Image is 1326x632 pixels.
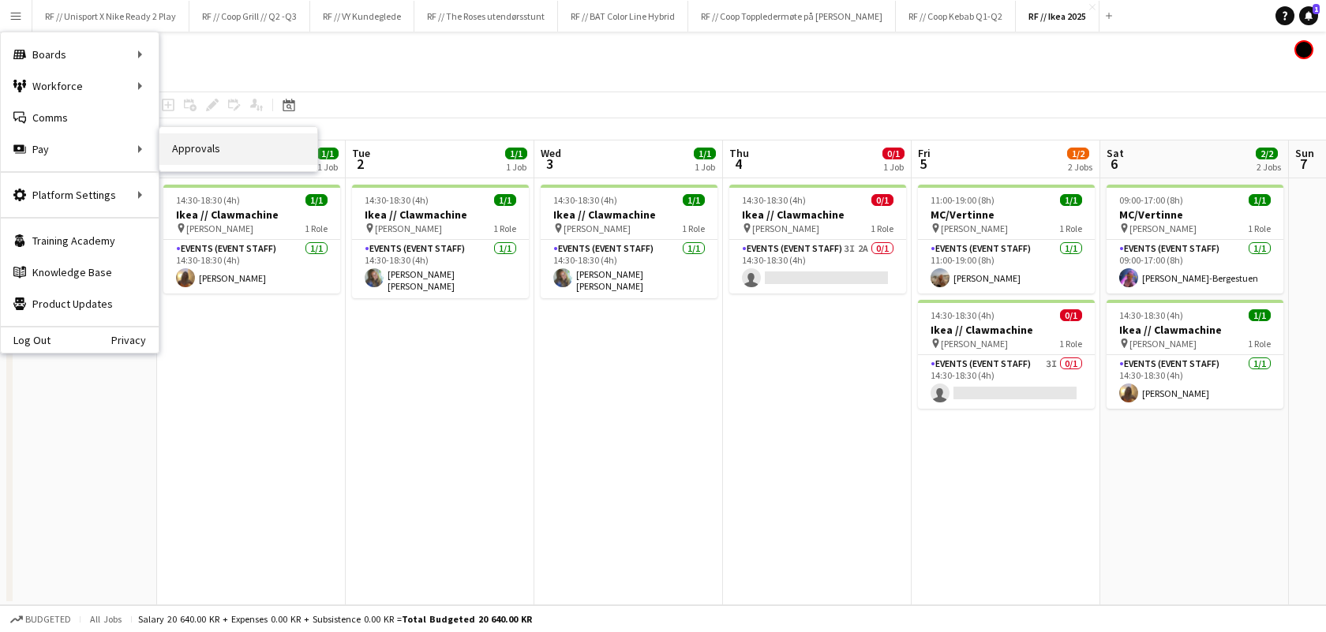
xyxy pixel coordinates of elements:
span: 1/1 [694,148,716,159]
app-card-role: Events (Event Staff)1/109:00-17:00 (8h)[PERSON_NAME]-Bergestuen [1107,240,1283,294]
a: Log Out [1,334,51,346]
span: Wed [541,146,561,160]
h3: Ikea // Clawmachine [352,208,529,222]
div: 1 Job [883,161,904,173]
span: 14:30-18:30 (4h) [365,194,429,206]
div: Platform Settings [1,179,159,211]
div: Salary 20 640.00 KR + Expenses 0.00 KR + Subsistence 0.00 KR = [138,613,532,625]
a: Training Academy [1,225,159,256]
div: 2 Jobs [1068,161,1092,173]
button: RF // The Roses utendørsstunt [414,1,558,32]
app-job-card: 14:30-18:30 (4h)1/1Ikea // Clawmachine [PERSON_NAME]1 RoleEvents (Event Staff)1/114:30-18:30 (4h)... [352,185,529,298]
span: 1 Role [1248,223,1271,234]
app-card-role: Events (Event Staff)1/111:00-19:00 (8h)[PERSON_NAME] [918,240,1095,294]
span: 14:30-18:30 (4h) [931,309,994,321]
span: 1 [1313,4,1320,14]
span: 1/1 [1249,194,1271,206]
span: 6 [1104,155,1124,173]
div: 14:30-18:30 (4h)0/1Ikea // Clawmachine [PERSON_NAME]1 RoleEvents (Event Staff)3I0/114:30-18:30 (4h) [918,300,1095,409]
span: 1 Role [871,223,893,234]
span: 1 Role [1059,338,1082,350]
span: [PERSON_NAME] [941,338,1008,350]
span: 4 [727,155,749,173]
a: Product Updates [1,288,159,320]
button: RF // Unisport X Nike Ready 2 Play [32,1,189,32]
span: 0/1 [882,148,905,159]
span: 1/1 [505,148,527,159]
button: RF // Coop Toppledermøte på [PERSON_NAME] [688,1,896,32]
span: Sat [1107,146,1124,160]
div: 2 Jobs [1257,161,1281,173]
button: RF // BAT Color Line Hybrid [558,1,688,32]
app-card-role: Events (Event Staff)1/114:30-18:30 (4h)[PERSON_NAME] [1107,355,1283,409]
app-user-avatar: Hin Shing Cheung [1294,40,1313,59]
span: [PERSON_NAME] [1129,338,1197,350]
app-card-role: Events (Event Staff)1/114:30-18:30 (4h)[PERSON_NAME] [163,240,340,294]
span: 2 [350,155,370,173]
span: 14:30-18:30 (4h) [742,194,806,206]
span: 14:30-18:30 (4h) [176,194,240,206]
span: All jobs [87,613,125,625]
a: 1 [1299,6,1318,25]
span: 1 Role [1248,338,1271,350]
span: Sun [1295,146,1314,160]
span: [PERSON_NAME] [1129,223,1197,234]
span: [PERSON_NAME] [564,223,631,234]
span: 2/2 [1256,148,1278,159]
app-card-role: Events (Event Staff)3I2A0/114:30-18:30 (4h) [729,240,906,294]
span: Total Budgeted 20 640.00 KR [402,613,532,625]
a: Approvals [159,133,317,165]
span: [PERSON_NAME] [941,223,1008,234]
h3: Ikea // Clawmachine [163,208,340,222]
div: 14:30-18:30 (4h)1/1Ikea // Clawmachine [PERSON_NAME]1 RoleEvents (Event Staff)1/114:30-18:30 (4h)... [163,185,340,294]
button: RF // Coop Grill // Q2 -Q3 [189,1,310,32]
app-job-card: 14:30-18:30 (4h)1/1Ikea // Clawmachine [PERSON_NAME]1 RoleEvents (Event Staff)1/114:30-18:30 (4h)... [541,185,717,298]
span: 1 Role [493,223,516,234]
span: Thu [729,146,749,160]
app-job-card: 14:30-18:30 (4h)0/1Ikea // Clawmachine [PERSON_NAME]1 RoleEvents (Event Staff)3I2A0/114:30-18:30 ... [729,185,906,294]
app-job-card: 09:00-17:00 (8h)1/1MC/Vertinne [PERSON_NAME]1 RoleEvents (Event Staff)1/109:00-17:00 (8h)[PERSON_... [1107,185,1283,294]
h3: MC/Vertinne [918,208,1095,222]
span: 1/1 [494,194,516,206]
span: 11:00-19:00 (8h) [931,194,994,206]
span: 09:00-17:00 (8h) [1119,194,1183,206]
span: 1/1 [305,194,328,206]
h3: Ikea // Clawmachine [541,208,717,222]
a: Comms [1,102,159,133]
span: 5 [916,155,931,173]
div: 1 Job [695,161,715,173]
div: Pay [1,133,159,165]
div: Workforce [1,70,159,102]
app-card-role: Events (Event Staff)3I0/114:30-18:30 (4h) [918,355,1095,409]
h3: MC/Vertinne [1107,208,1283,222]
app-job-card: 11:00-19:00 (8h)1/1MC/Vertinne [PERSON_NAME]1 RoleEvents (Event Staff)1/111:00-19:00 (8h)[PERSON_... [918,185,1095,294]
a: Privacy [111,334,159,346]
span: 1 Role [682,223,705,234]
h3: Ikea // Clawmachine [1107,323,1283,337]
button: RF // Ikea 2025 [1016,1,1099,32]
h3: Ikea // Clawmachine [729,208,906,222]
button: RF // VY Kundeglede [310,1,414,32]
app-card-role: Events (Event Staff)1/114:30-18:30 (4h)[PERSON_NAME] [PERSON_NAME] [541,240,717,298]
button: Budgeted [8,611,73,628]
span: Budgeted [25,614,71,625]
span: 1/1 [317,148,339,159]
span: 0/1 [1060,309,1082,321]
div: 1 Job [506,161,526,173]
a: Knowledge Base [1,256,159,288]
h3: Ikea // Clawmachine [918,323,1095,337]
span: 7 [1293,155,1314,173]
app-job-card: 14:30-18:30 (4h)1/1Ikea // Clawmachine [PERSON_NAME]1 RoleEvents (Event Staff)1/114:30-18:30 (4h)... [1107,300,1283,409]
span: 1/1 [683,194,705,206]
span: 1 Role [305,223,328,234]
span: Tue [352,146,370,160]
span: 1/2 [1067,148,1089,159]
span: [PERSON_NAME] [186,223,253,234]
span: 14:30-18:30 (4h) [1119,309,1183,321]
